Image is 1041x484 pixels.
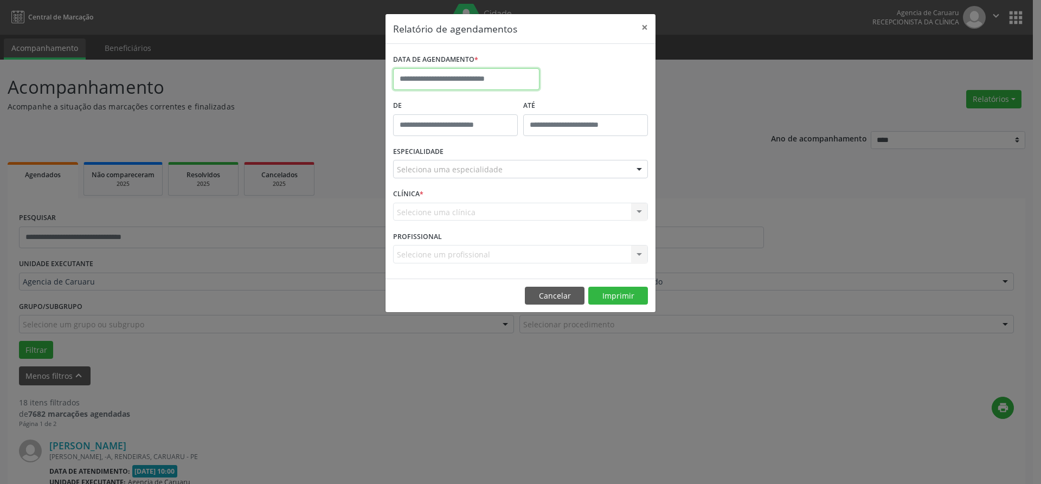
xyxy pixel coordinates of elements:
[523,98,648,114] label: ATÉ
[393,228,442,245] label: PROFISSIONAL
[525,287,584,305] button: Cancelar
[393,186,423,203] label: CLÍNICA
[393,98,518,114] label: De
[393,22,517,36] h5: Relatório de agendamentos
[634,14,656,41] button: Close
[393,144,444,160] label: ESPECIALIDADE
[588,287,648,305] button: Imprimir
[397,164,503,175] span: Seleciona uma especialidade
[393,51,478,68] label: DATA DE AGENDAMENTO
